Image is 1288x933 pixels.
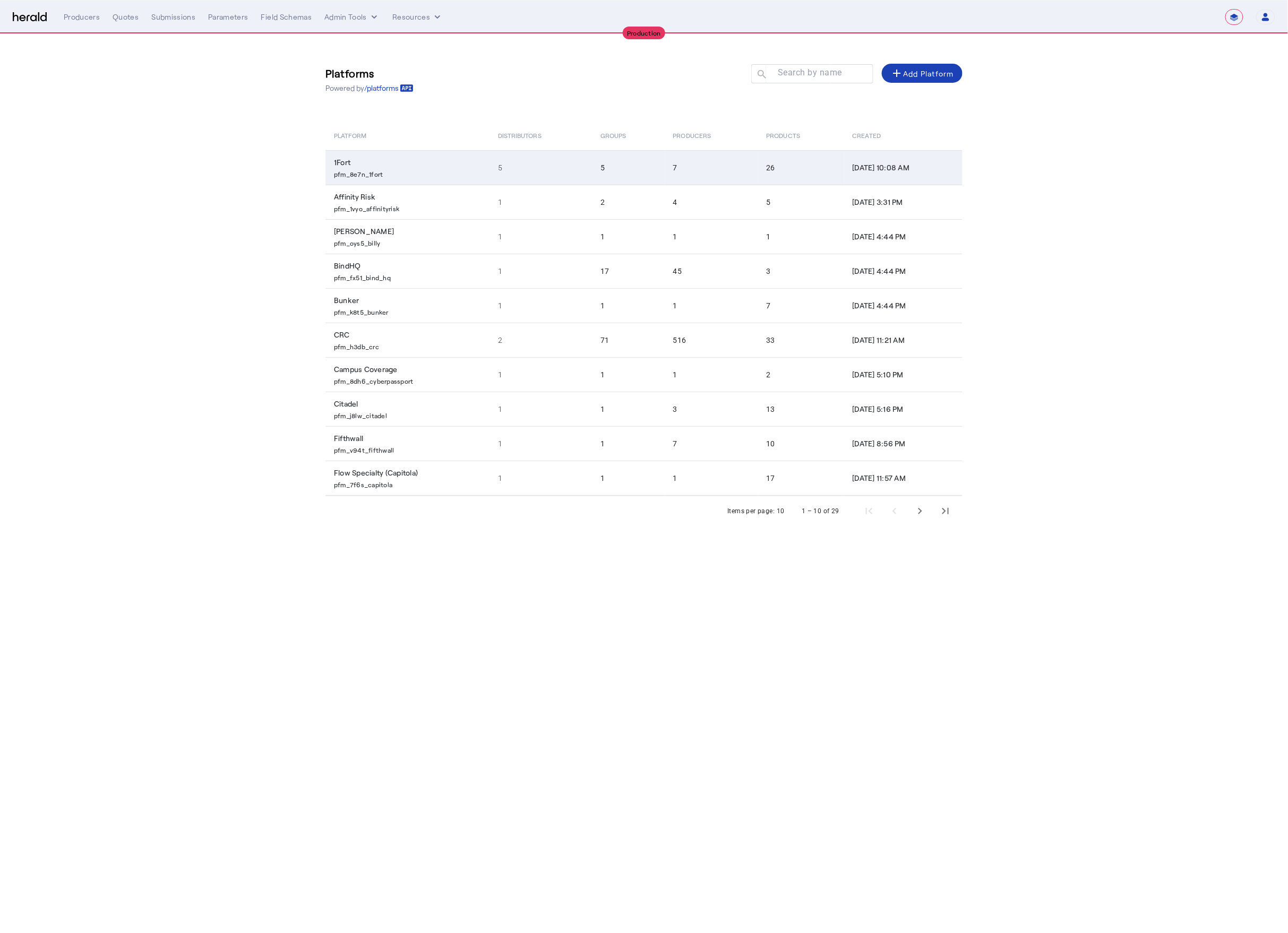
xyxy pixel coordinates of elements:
[758,120,844,150] th: Products
[364,83,414,93] a: /platforms
[665,120,758,150] th: Producers
[758,357,844,392] td: 2
[334,478,485,489] p: pfm_7f6s_capitola
[490,219,592,254] td: 1
[592,120,664,150] th: Groups
[490,357,592,392] td: 1
[208,12,248,22] div: Parameters
[490,254,592,288] td: 1
[665,323,758,357] td: 516
[758,254,844,288] td: 3
[325,288,490,323] td: Bunker
[758,185,844,219] td: 5
[490,426,592,461] td: 1
[592,254,664,288] td: 17
[490,323,592,357] td: 2
[758,461,844,496] td: 17
[392,12,443,22] button: Resources dropdown menu
[907,498,933,524] button: Next page
[844,219,963,254] td: [DATE] 4:44 PM
[592,323,664,357] td: 71
[490,461,592,496] td: 1
[334,202,485,213] p: pfm_1vyo_affinityrisk
[64,12,100,22] div: Producers
[758,288,844,323] td: 7
[844,323,963,357] td: [DATE] 11:21 AM
[490,120,592,150] th: Distributors
[334,271,485,282] p: pfm_fx51_bind_hq
[665,392,758,426] td: 3
[113,12,139,22] div: Quotes
[334,409,485,420] p: pfm_j8lw_citadel
[334,444,485,454] p: pfm_v94t_fifthwall
[325,66,414,81] h3: Platforms
[665,219,758,254] td: 1
[623,27,665,39] div: Production
[325,323,490,357] td: CRC
[665,461,758,496] td: 1
[325,426,490,461] td: Fifthwall
[490,185,592,219] td: 1
[758,392,844,426] td: 13
[758,219,844,254] td: 1
[777,506,785,516] div: 10
[325,254,490,288] td: BindHQ
[844,185,963,219] td: [DATE] 3:31 PM
[325,219,490,254] td: [PERSON_NAME]
[802,506,839,516] div: 1 – 10 of 29
[592,150,664,185] td: 5
[890,67,903,80] mat-icon: add
[592,219,664,254] td: 1
[325,392,490,426] td: Citadel
[844,392,963,426] td: [DATE] 5:16 PM
[490,392,592,426] td: 1
[844,254,963,288] td: [DATE] 4:44 PM
[490,288,592,323] td: 1
[882,64,963,83] button: Add Platform
[325,461,490,496] td: Flow Specialty (Capitola)
[758,426,844,461] td: 10
[665,254,758,288] td: 45
[592,461,664,496] td: 1
[490,150,592,185] td: 5
[665,288,758,323] td: 1
[325,185,490,219] td: Affinity Risk
[844,150,963,185] td: [DATE] 10:08 AM
[665,150,758,185] td: 7
[751,68,769,82] mat-icon: search
[325,83,414,93] p: Powered by
[758,323,844,357] td: 33
[334,168,485,178] p: pfm_8e7n_1fort
[261,12,312,22] div: Field Schemas
[890,67,954,80] div: Add Platform
[933,498,958,524] button: Last page
[665,357,758,392] td: 1
[665,185,758,219] td: 4
[334,306,485,316] p: pfm_k8t5_bunker
[151,12,195,22] div: Submissions
[325,357,490,392] td: Campus Coverage
[324,12,380,22] button: internal dropdown menu
[727,506,775,516] div: Items per page:
[592,357,664,392] td: 1
[334,375,485,385] p: pfm_8dh6_cyberpassport
[325,120,490,150] th: Platform
[592,288,664,323] td: 1
[844,426,963,461] td: [DATE] 8:56 PM
[778,68,842,78] mat-label: Search by name
[844,461,963,496] td: [DATE] 11:57 AM
[592,392,664,426] td: 1
[844,288,963,323] td: [DATE] 4:44 PM
[665,426,758,461] td: 7
[592,426,664,461] td: 1
[334,237,485,247] p: pfm_oys5_billy
[13,12,47,22] img: Herald Logo
[334,340,485,351] p: pfm_h3db_crc
[844,357,963,392] td: [DATE] 5:10 PM
[844,120,963,150] th: Created
[325,150,490,185] td: 1Fort
[592,185,664,219] td: 2
[758,150,844,185] td: 26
